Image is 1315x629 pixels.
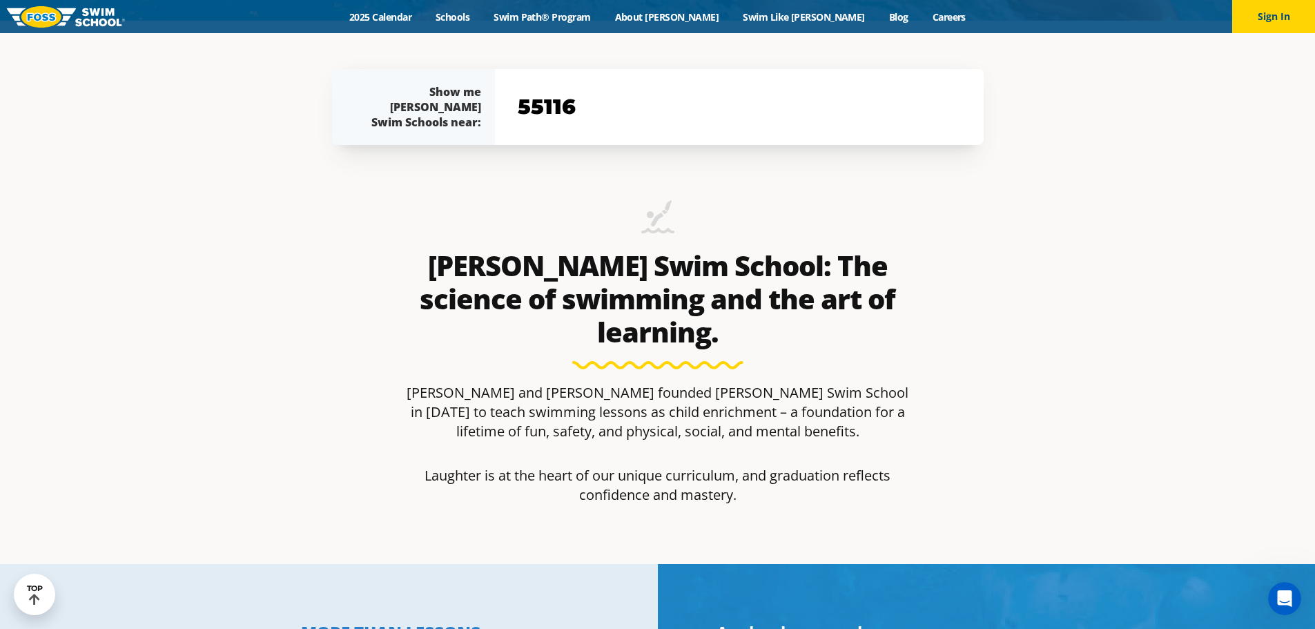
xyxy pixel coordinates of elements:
a: Swim Path® Program [482,10,603,23]
a: Swim Like [PERSON_NAME] [731,10,877,23]
a: Blog [877,10,920,23]
p: [PERSON_NAME] and [PERSON_NAME] founded [PERSON_NAME] Swim School in [DATE] to teach swimming les... [401,383,915,441]
a: About [PERSON_NAME] [603,10,731,23]
a: 2025 Calendar [338,10,424,23]
a: Schools [424,10,482,23]
p: Laughter is at the heart of our unique curriculum, and graduation reflects confidence and mastery. [401,466,915,505]
div: Show me [PERSON_NAME] Swim Schools near: [360,84,481,130]
a: Careers [920,10,977,23]
iframe: Intercom live chat [1268,582,1301,615]
div: TOP [27,584,43,606]
input: YOUR ZIP CODE [514,87,964,127]
img: FOSS Swim School Logo [7,6,125,28]
h2: [PERSON_NAME] Swim School: The science of swimming and the art of learning. [401,249,915,349]
img: icon-swimming-diving-2.png [641,200,674,242]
